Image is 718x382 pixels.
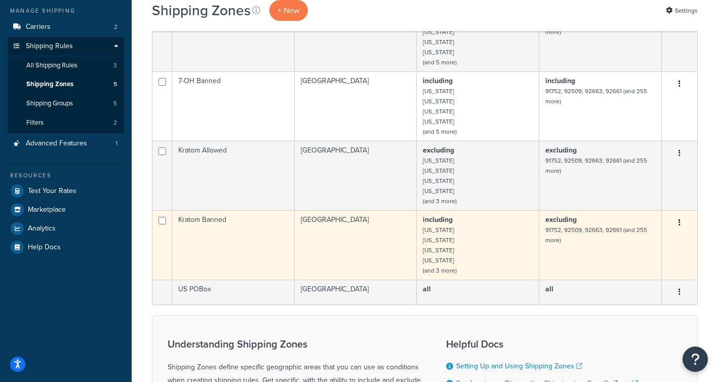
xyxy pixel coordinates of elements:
[26,99,73,108] span: Shipping Groups
[8,219,124,238] a: Analytics
[172,2,295,71] td: 7-OH Allowed
[423,58,457,67] small: (and 5 more)
[8,94,124,113] a: Shipping Groups 5
[423,27,454,36] small: [US_STATE]
[295,280,417,304] td: [GEOGRAPHIC_DATA]
[8,7,124,15] div: Manage Shipping
[8,75,124,94] a: Shipping Zones 5
[8,75,124,94] li: Shipping Zones
[172,141,295,210] td: Kratom Allowed
[28,206,66,214] span: Marketplace
[423,37,454,47] small: [US_STATE]
[423,266,457,275] small: (and 3 more)
[113,99,117,108] span: 5
[26,80,73,89] span: Shipping Zones
[26,42,73,51] span: Shipping Rules
[152,1,251,20] h1: Shipping Zones
[8,56,124,75] a: All Shipping Rules 3
[423,145,454,156] b: excluding
[545,156,647,175] small: 91752, 92509, 92663, 92661 (and 255 more)
[423,186,454,196] small: [US_STATE]
[423,75,453,86] b: including
[28,187,76,196] span: Test Your Rates
[295,141,417,210] td: [GEOGRAPHIC_DATA]
[8,18,124,36] li: Carriers
[172,280,295,304] td: US POBox
[8,37,124,56] a: Shipping Rules
[8,238,124,256] a: Help Docs
[423,127,457,136] small: (and 5 more)
[423,256,454,265] small: [US_STATE]
[295,210,417,280] td: [GEOGRAPHIC_DATA]
[26,23,51,31] span: Carriers
[423,284,431,294] b: all
[26,61,77,70] span: All Shipping Rules
[113,61,117,70] span: 3
[8,201,124,219] a: Marketplace
[168,338,421,350] h3: Understanding Shipping Zones
[423,87,454,96] small: [US_STATE]
[172,210,295,280] td: Kratom Banned
[28,224,56,233] span: Analytics
[446,338,638,350] h3: Helpful Docs
[423,97,454,106] small: [US_STATE]
[8,37,124,133] li: Shipping Rules
[28,243,61,252] span: Help Docs
[277,5,300,16] span: + New
[423,107,454,116] small: [US_STATE]
[423,214,453,225] b: including
[172,71,295,141] td: 7-OH Banned
[26,119,44,127] span: Filters
[423,156,454,165] small: [US_STATE]
[423,117,454,126] small: [US_STATE]
[295,2,417,71] td: [GEOGRAPHIC_DATA]
[26,139,87,148] span: Advanced Features
[8,56,124,75] li: All Shipping Rules
[113,119,117,127] span: 2
[666,4,698,18] a: Settings
[8,134,124,153] li: Advanced Features
[456,361,582,371] a: Setting Up and Using Shipping Zones
[8,113,124,132] li: Filters
[423,48,454,57] small: [US_STATE]
[423,225,454,235] small: [US_STATE]
[8,134,124,153] a: Advanced Features 1
[545,225,647,245] small: 91752, 92509, 92663, 92661 (and 255 more)
[545,145,577,156] b: excluding
[545,87,647,106] small: 91752, 92509, 92663, 92661 (and 255 more)
[423,236,454,245] small: [US_STATE]
[423,176,454,185] small: [US_STATE]
[423,166,454,175] small: [US_STATE]
[8,182,124,200] a: Test Your Rates
[8,18,124,36] a: Carriers 2
[683,347,708,372] button: Open Resource Center
[8,171,124,180] div: Resources
[113,80,117,89] span: 5
[8,113,124,132] a: Filters 2
[545,284,553,294] b: all
[114,23,117,31] span: 2
[8,94,124,113] li: Shipping Groups
[545,214,577,225] b: excluding
[423,246,454,255] small: [US_STATE]
[115,139,117,148] span: 1
[545,75,575,86] b: including
[295,71,417,141] td: [GEOGRAPHIC_DATA]
[423,197,457,206] small: (and 3 more)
